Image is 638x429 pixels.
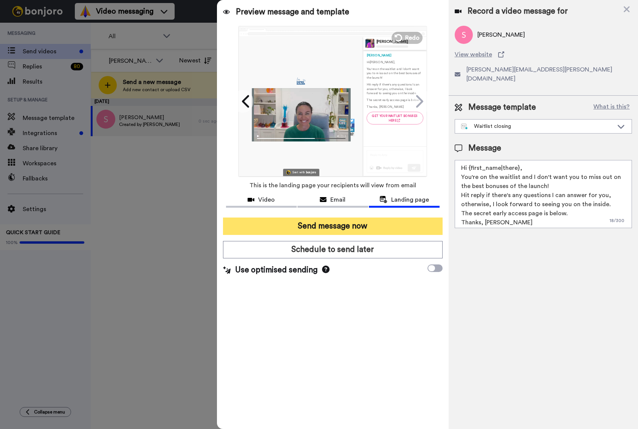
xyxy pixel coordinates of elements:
[466,65,632,83] span: [PERSON_NAME][EMAIL_ADDRESS][PERSON_NAME][DOMAIN_NAME]
[249,177,416,194] span: This is the landing page your recipients will view from email
[286,170,290,174] img: Bonjoro Logo
[293,171,305,174] div: Sent with
[367,67,423,80] p: You're on the waitlist and I don't want you to miss out on the best bonuses of the launch!
[468,143,501,154] span: Message
[258,195,275,204] span: Video
[235,264,317,276] span: Use optimised sending
[367,150,423,173] img: reply-preview.svg
[296,76,305,85] img: 9ca4374a-b05b-4439-b0e6-ff583a8ba60a
[330,195,345,204] span: Email
[391,195,429,204] span: Landing page
[252,132,350,141] img: player-controls-full.svg
[223,241,443,258] button: Schedule to send later
[367,60,423,64] p: Hi [PERSON_NAME] ,
[461,123,613,130] div: Waitlist closing
[455,160,632,228] textarea: Hi {first_name|there}, You're on the waitlist and I don't want you to miss out on the best bonuse...
[367,82,423,95] p: Hit reply if there's any questions I can answer for you, otherwise, I look forward to seeing you ...
[591,102,632,113] button: What is this?
[306,171,316,174] div: bonjoro
[461,124,468,130] img: nextgen-template.svg
[367,105,423,109] p: Thanks, [PERSON_NAME]
[455,50,632,59] a: View website
[468,102,536,113] span: Message template
[455,50,492,59] span: View website
[367,112,423,124] a: GET YOUR WAITLIST BONUSES HERE
[367,98,423,102] p: The secret early access page is below.
[223,218,443,235] button: Send message now
[367,53,423,57] div: [PERSON_NAME]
